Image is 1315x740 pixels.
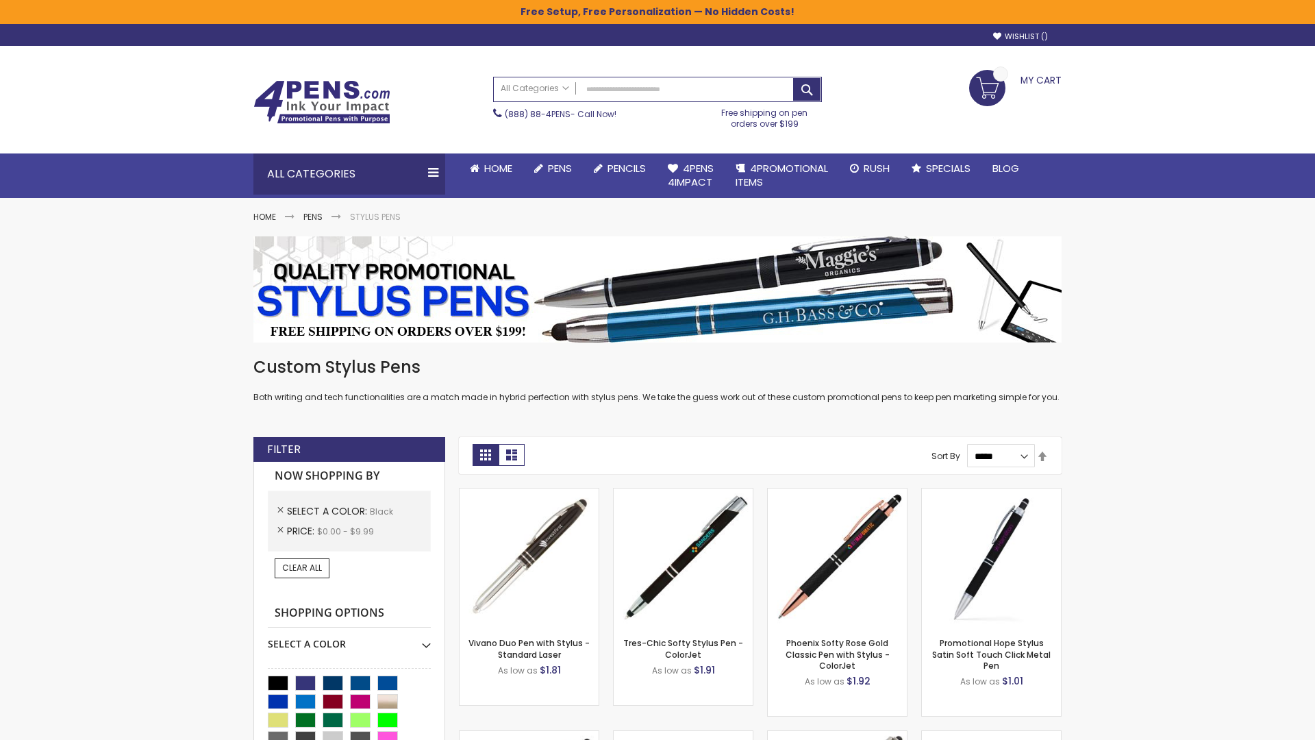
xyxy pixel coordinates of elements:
[694,663,715,677] span: $1.91
[253,80,390,124] img: 4Pens Custom Pens and Promotional Products
[282,562,322,573] span: Clear All
[268,599,431,628] strong: Shopping Options
[253,236,1062,343] img: Stylus Pens
[268,462,431,491] strong: Now Shopping by
[707,102,823,129] div: Free shipping on pen orders over $199
[768,489,907,628] img: Phoenix Softy Rose Gold Classic Pen with Stylus - ColorJet-Black
[805,676,844,687] span: As low as
[473,444,499,466] strong: Grid
[993,32,1048,42] a: Wishlist
[608,161,646,175] span: Pencils
[540,663,561,677] span: $1.81
[932,637,1051,671] a: Promotional Hope Stylus Satin Soft Touch Click Metal Pen
[931,450,960,462] label: Sort By
[657,153,725,198] a: 4Pens4impact
[275,558,329,578] a: Clear All
[736,161,828,189] span: 4PROMOTIONAL ITEMS
[498,665,538,676] span: As low as
[981,153,1030,184] a: Blog
[505,108,571,120] a: (888) 88-4PENS
[992,161,1019,175] span: Blog
[922,489,1061,628] img: Promotional Hope Stylus Satin Soft Touch Click Metal Pen-Black
[922,488,1061,500] a: Promotional Hope Stylus Satin Soft Touch Click Metal Pen-Black
[668,161,714,189] span: 4Pens 4impact
[725,153,839,198] a: 4PROMOTIONALITEMS
[317,526,374,537] span: $0.00 - $9.99
[350,211,401,223] strong: Stylus Pens
[468,637,590,660] a: Vivano Duo Pen with Stylus - Standard Laser
[268,628,431,651] div: Select A Color
[253,356,1062,404] div: Both writing and tech functionalities are a match made in hybrid perfection with stylus pens. We ...
[960,676,1000,687] span: As low as
[847,674,871,688] span: $1.92
[484,161,512,175] span: Home
[494,77,576,100] a: All Categories
[901,153,981,184] a: Specials
[926,161,970,175] span: Specials
[614,489,753,628] img: Tres-Chic Softy Stylus Pen - ColorJet-Black
[501,83,569,94] span: All Categories
[460,489,599,628] img: Vivano Duo Pen with Stylus - Standard Laser-Black
[839,153,901,184] a: Rush
[459,153,523,184] a: Home
[287,524,317,538] span: Price
[253,153,445,195] div: All Categories
[287,504,370,518] span: Select A Color
[548,161,572,175] span: Pens
[253,356,1062,378] h1: Custom Stylus Pens
[370,506,393,517] span: Black
[786,637,890,671] a: Phoenix Softy Rose Gold Classic Pen with Stylus - ColorJet
[460,488,599,500] a: Vivano Duo Pen with Stylus - Standard Laser-Black
[614,488,753,500] a: Tres-Chic Softy Stylus Pen - ColorJet-Black
[623,637,743,660] a: Tres-Chic Softy Stylus Pen - ColorJet
[253,211,276,223] a: Home
[267,442,301,457] strong: Filter
[505,108,616,120] span: - Call Now!
[523,153,583,184] a: Pens
[583,153,657,184] a: Pencils
[303,211,323,223] a: Pens
[864,161,890,175] span: Rush
[768,488,907,500] a: Phoenix Softy Rose Gold Classic Pen with Stylus - ColorJet-Black
[652,665,692,676] span: As low as
[1002,674,1023,688] span: $1.01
